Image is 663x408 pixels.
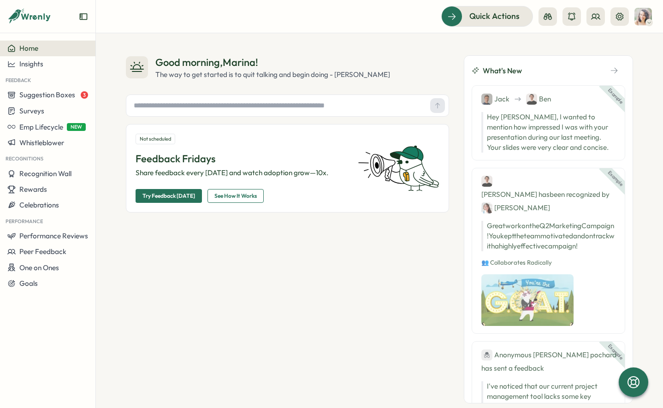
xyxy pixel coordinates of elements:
[481,202,492,213] img: Jane
[481,202,550,213] div: [PERSON_NAME]
[19,201,59,209] span: Celebrations
[19,90,75,99] span: Suggestion Boxes
[136,168,347,178] p: Share feedback every [DATE] and watch adoption grow—10x.
[526,93,551,105] div: Ben
[136,134,175,144] div: Not scheduled
[19,169,71,178] span: Recognition Wall
[19,247,66,256] span: Peer Feedback
[469,10,520,22] span: Quick Actions
[155,70,390,80] div: The way to get started is to quit talking and begin doing - [PERSON_NAME]
[19,106,44,115] span: Surveys
[142,189,195,202] span: Try Feedback [DATE]
[19,231,88,240] span: Performance Reviews
[214,189,257,202] span: See How It Works
[634,8,652,25] img: Marina Brochado
[481,176,492,187] img: Ben
[481,94,492,105] img: Jack
[19,138,64,147] span: Whistleblower
[481,221,616,251] p: Great work on the Q2 Marketing Campaign! You kept the team motivated and on track with a highly e...
[81,91,88,99] span: 3
[155,55,390,70] div: Good morning , Marina !
[19,59,43,68] span: Insights
[481,259,616,267] p: 👥 Collaborates Radically
[19,185,47,194] span: Rewards
[136,189,202,203] button: Try Feedback [DATE]
[483,65,522,77] span: What's New
[67,123,86,131] span: NEW
[481,349,616,374] div: has sent a feedback
[441,6,533,26] button: Quick Actions
[481,93,509,105] div: Jack
[481,176,616,213] div: [PERSON_NAME] has been recognized by
[526,94,537,105] img: Ben
[19,123,63,131] span: Emp Lifecycle
[19,44,38,53] span: Home
[136,152,347,166] p: Feedback Fridays
[481,349,616,361] div: Anonymous [PERSON_NAME] pochard
[481,274,574,326] img: Recognition Image
[207,189,264,203] button: See How It Works
[79,12,88,21] button: Expand sidebar
[19,263,59,272] span: One on Ones
[19,279,38,288] span: Goals
[481,112,616,153] p: Hey [PERSON_NAME], I wanted to mention how impressed I was with your presentation during our last...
